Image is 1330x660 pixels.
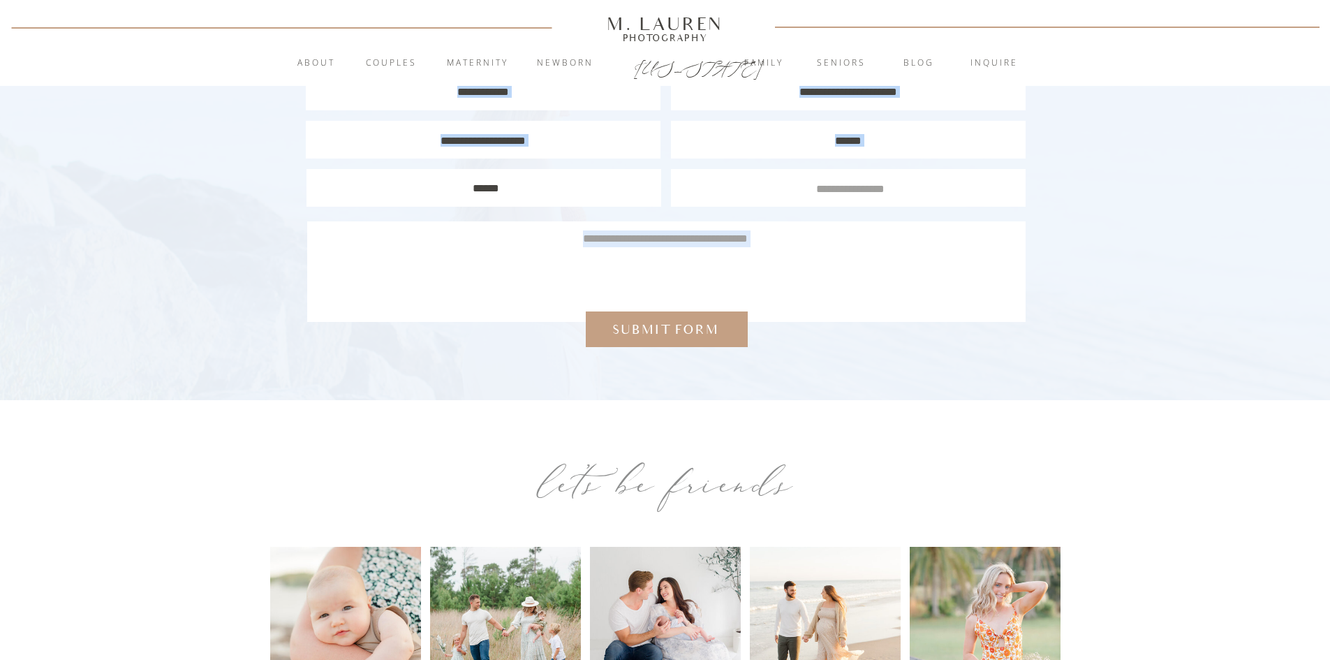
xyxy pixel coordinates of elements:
a: Couples [354,57,429,71]
a: blog [881,57,956,71]
a: Family [726,57,801,71]
a: [US_STATE] [634,57,697,74]
a: Submit form [606,321,725,339]
a: inquire [956,57,1032,71]
a: M. Lauren [566,16,765,31]
div: let’s be friends [443,449,889,517]
a: Seniors [804,57,879,71]
a: Maternity [440,57,515,71]
a: Newborn [528,57,603,71]
a: About [290,57,343,71]
a: Photography [601,34,730,41]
